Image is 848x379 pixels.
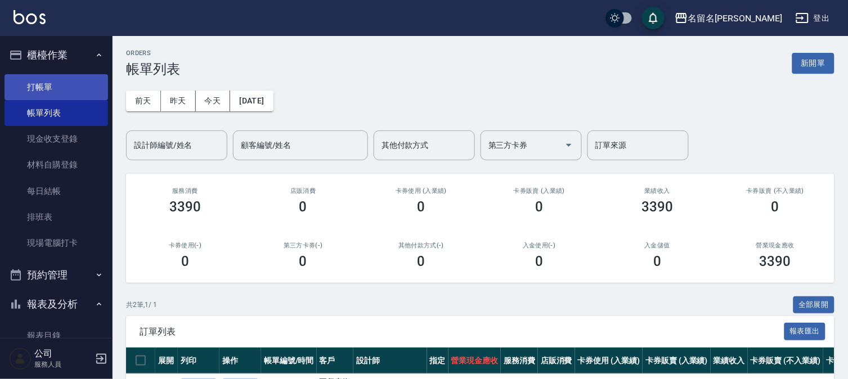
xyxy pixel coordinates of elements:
h2: 入金使用(-) [493,242,585,249]
a: 帳單列表 [5,100,108,126]
a: 排班表 [5,204,108,230]
h2: ORDERS [126,49,180,57]
th: 卡券販賣 (不入業績) [748,348,823,374]
h2: 入金儲值 [612,242,703,249]
a: 材料自購登錄 [5,152,108,178]
h3: 0 [653,254,661,269]
h3: 0 [535,199,543,215]
button: 全部展開 [793,296,835,314]
th: 設計師 [353,348,427,374]
h3: 服務消費 [140,187,231,195]
button: [DATE] [230,91,273,111]
a: 打帳單 [5,74,108,100]
h3: 0 [418,199,425,215]
th: 展開 [155,348,178,374]
a: 新開單 [792,57,834,68]
h2: 營業現金應收 [730,242,821,249]
h3: 0 [299,254,307,269]
button: 新開單 [792,53,834,74]
a: 報表匯出 [784,326,826,336]
th: 客戶 [317,348,354,374]
th: 帳單編號/時間 [261,348,317,374]
th: 卡券使用 (入業績) [575,348,643,374]
button: 前天 [126,91,161,111]
button: 登出 [791,8,834,29]
th: 營業現金應收 [448,348,501,374]
button: 名留名[PERSON_NAME] [670,7,787,30]
th: 服務消費 [501,348,538,374]
h3: 0 [181,254,189,269]
a: 每日結帳 [5,178,108,204]
p: 服務人員 [34,359,92,369]
h3: 3390 [169,199,201,215]
h2: 卡券販賣 (入業績) [493,187,585,195]
th: 指定 [427,348,448,374]
button: save [642,7,665,29]
img: Logo [14,10,46,24]
h3: 3390 [641,199,673,215]
h2: 第三方卡券(-) [258,242,349,249]
h2: 店販消費 [258,187,349,195]
th: 列印 [178,348,219,374]
a: 報表目錄 [5,323,108,349]
img: Person [9,348,32,370]
h5: 公司 [34,348,92,359]
h2: 卡券使用(-) [140,242,231,249]
button: 報表及分析 [5,290,108,319]
h2: 其他付款方式(-) [376,242,467,249]
button: 櫃檯作業 [5,40,108,70]
h2: 卡券使用 (入業績) [376,187,467,195]
p: 共 2 筆, 1 / 1 [126,300,157,310]
h2: 卡券販賣 (不入業績) [730,187,821,195]
button: 今天 [196,91,231,111]
th: 店販消費 [538,348,575,374]
button: 昨天 [161,91,196,111]
div: 名留名[PERSON_NAME] [688,11,782,25]
h3: 0 [771,199,779,215]
th: 操作 [219,348,261,374]
h2: 業績收入 [612,187,703,195]
button: Open [560,136,578,154]
span: 訂單列表 [140,326,784,337]
th: 業績收入 [711,348,748,374]
h3: 3390 [760,254,791,269]
button: 預約管理 [5,260,108,290]
h3: 0 [299,199,307,215]
h3: 0 [535,254,543,269]
a: 現金收支登錄 [5,126,108,152]
a: 現場電腦打卡 [5,230,108,256]
h3: 帳單列表 [126,61,180,77]
th: 卡券販賣 (入業績) [643,348,711,374]
button: 報表匯出 [784,323,826,340]
h3: 0 [418,254,425,269]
